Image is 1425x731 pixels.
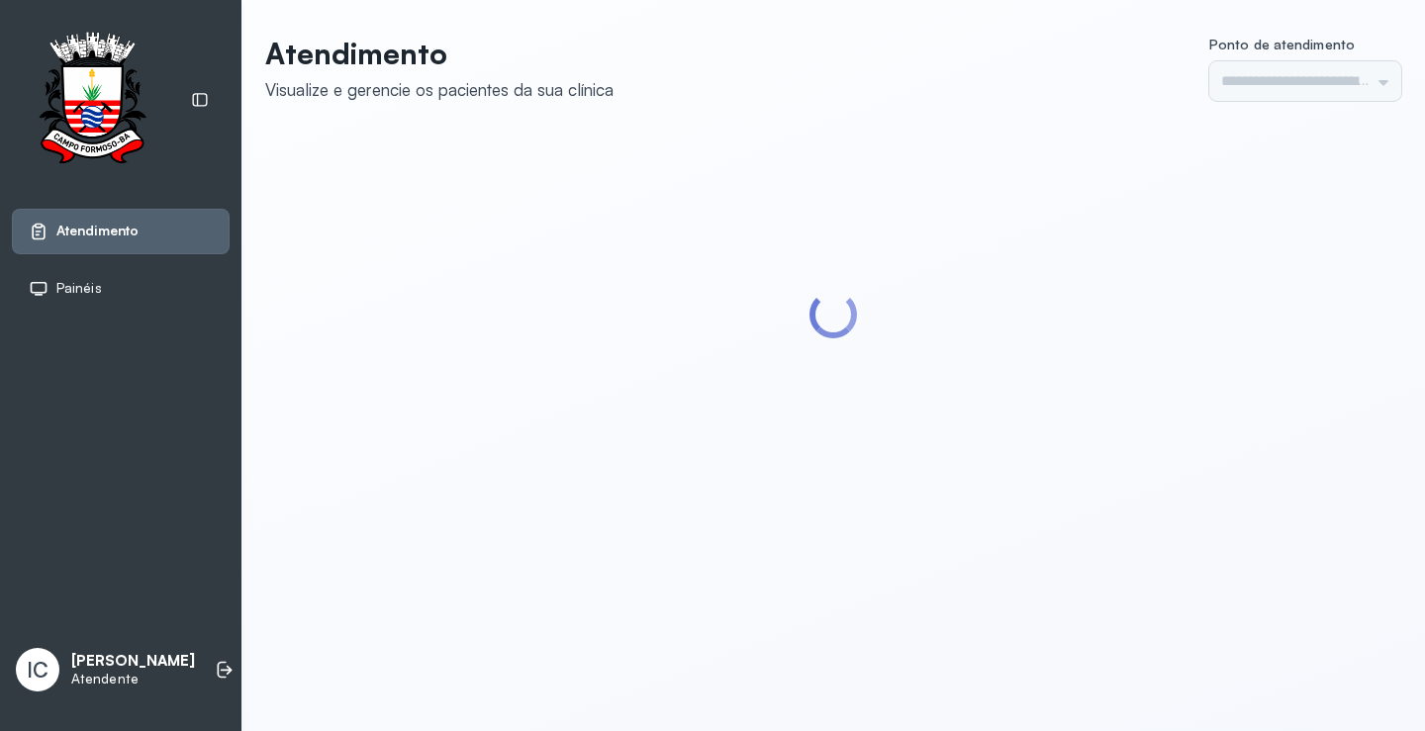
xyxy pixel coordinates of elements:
[265,79,614,100] div: Visualize e gerencie os pacientes da sua clínica
[71,671,195,687] p: Atendente
[56,223,139,239] span: Atendimento
[56,280,102,297] span: Painéis
[29,222,213,241] a: Atendimento
[71,652,195,671] p: [PERSON_NAME]
[1209,36,1355,52] span: Ponto de atendimento
[265,36,614,71] p: Atendimento
[21,32,163,169] img: Logotipo do estabelecimento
